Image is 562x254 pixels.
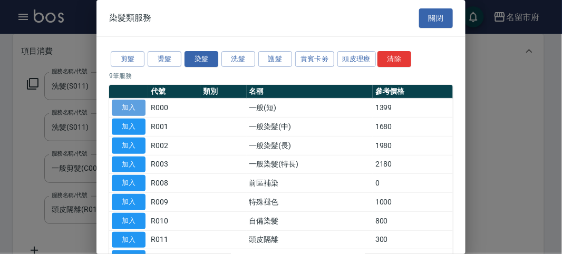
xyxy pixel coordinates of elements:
[247,155,373,174] td: 一般染髮(特長)
[258,51,292,67] button: 護髮
[148,85,200,99] th: 代號
[247,85,373,99] th: 名稱
[112,157,146,173] button: 加入
[148,230,200,249] td: R011
[111,51,144,67] button: 剪髮
[373,230,453,249] td: 300
[148,99,200,118] td: R000
[377,51,411,67] button: 清除
[247,211,373,230] td: 自備染髮
[373,193,453,212] td: 1000
[373,211,453,230] td: 800
[295,51,334,67] button: 貴賓卡劵
[112,213,146,229] button: 加入
[373,85,453,99] th: 參考價格
[112,232,146,248] button: 加入
[373,174,453,193] td: 0
[148,193,200,212] td: R009
[112,100,146,116] button: 加入
[148,51,181,67] button: 燙髮
[247,230,373,249] td: 頭皮隔離
[112,138,146,154] button: 加入
[247,118,373,136] td: 一般染髮(中)
[247,174,373,193] td: 前區補染
[247,193,373,212] td: 特殊褪色
[373,155,453,174] td: 2180
[109,13,151,23] span: 染髮類服務
[337,51,376,67] button: 頭皮理療
[112,175,146,191] button: 加入
[112,194,146,210] button: 加入
[419,8,453,28] button: 關閉
[247,99,373,118] td: 一般(短)
[148,136,200,155] td: R002
[112,119,146,135] button: 加入
[148,211,200,230] td: R010
[148,174,200,193] td: R008
[373,118,453,136] td: 1680
[247,136,373,155] td: 一般染髮(長)
[200,85,247,99] th: 類別
[373,136,453,155] td: 1980
[148,118,200,136] td: R001
[373,99,453,118] td: 1399
[221,51,255,67] button: 洗髮
[109,71,453,81] p: 9 筆服務
[185,51,218,67] button: 染髮
[148,155,200,174] td: R003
